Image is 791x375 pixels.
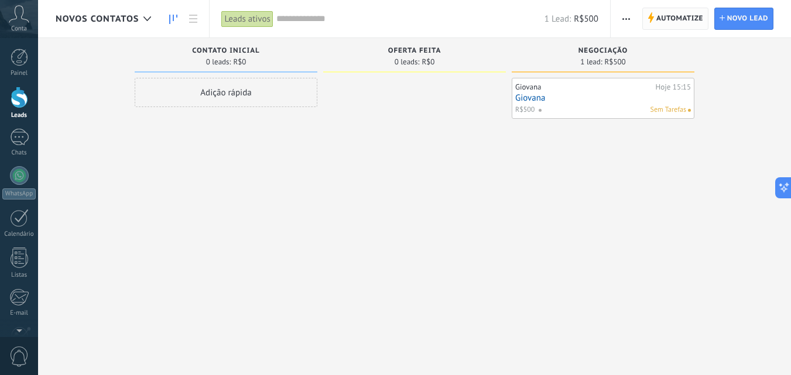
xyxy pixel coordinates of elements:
[515,93,691,103] a: Giovana
[642,8,708,30] a: Automatize
[141,47,311,57] div: Contato inicial
[545,13,571,25] span: 1 Lead:
[2,309,36,317] div: E-mail
[221,11,273,27] div: Leads ativos
[2,271,36,279] div: Listas
[515,82,653,92] div: Giovana
[574,13,598,25] span: R$500
[714,8,773,30] a: Novo lead
[2,70,36,77] div: Painel
[580,59,602,66] span: 1 lead:
[395,59,420,66] span: 0 leads:
[518,47,689,57] div: Negociação
[56,13,139,25] span: NOVOS CONTATOS
[329,47,500,57] div: Oferta feita
[605,59,626,66] span: R$500
[2,149,36,157] div: Chats
[2,188,36,199] div: WhatsApp
[515,105,535,115] span: R$500
[422,59,434,66] span: R$0
[656,8,703,29] span: Automatize
[656,82,691,92] div: Hoje 15:15
[163,8,183,30] a: Leads
[618,8,635,30] button: Mais
[2,230,36,238] div: Calendário
[650,105,686,115] span: Sem Tarefas
[183,8,203,30] a: Lista
[688,109,691,112] span: Nenhuma tarefa atribuída
[192,47,259,55] span: Contato inicial
[578,47,628,55] span: Negociação
[11,25,27,33] span: Conta
[135,78,317,107] div: Adição rápida
[2,112,36,119] div: Leads
[388,47,441,55] span: Oferta feita
[206,59,231,66] span: 0 leads:
[233,59,246,66] span: R$0
[727,8,768,29] span: Novo lead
